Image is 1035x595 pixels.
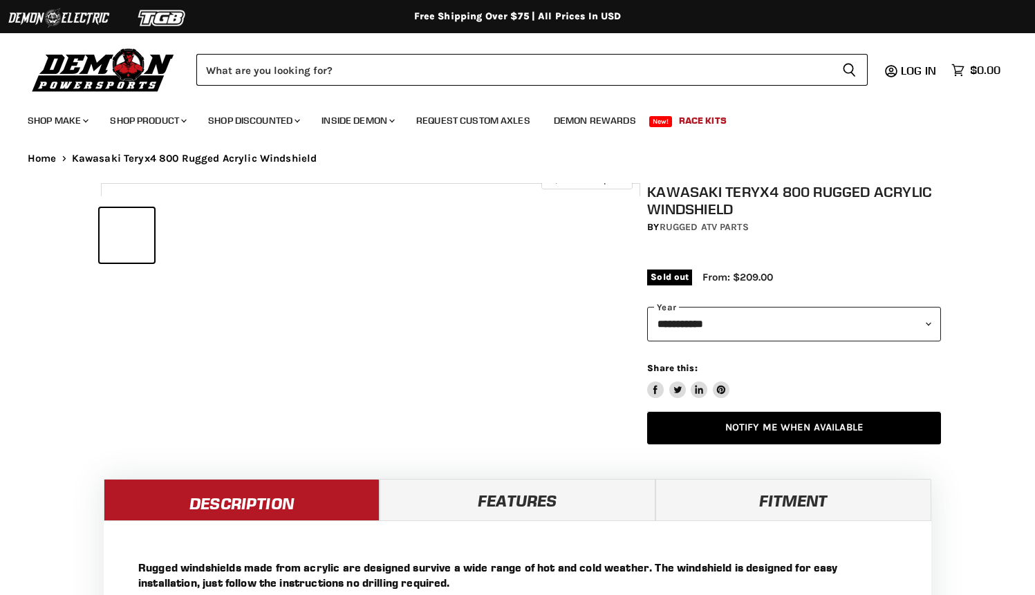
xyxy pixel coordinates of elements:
[647,307,941,341] select: year
[647,362,729,399] aside: Share this:
[196,54,868,86] form: Product
[647,412,941,444] a: Notify Me When Available
[17,101,997,135] ul: Main menu
[669,106,737,135] a: Race Kits
[17,106,97,135] a: Shop Make
[406,106,541,135] a: Request Custom Axles
[198,106,308,135] a: Shop Discounted
[7,5,111,31] img: Demon Electric Logo 2
[647,220,941,235] div: by
[111,5,214,31] img: TGB Logo 2
[138,560,897,590] p: Rugged windshields made from acrylic are designed survive a wide range of hot and cold weather. T...
[970,64,1000,77] span: $0.00
[901,64,936,77] span: Log in
[944,60,1007,80] a: $0.00
[196,54,831,86] input: Search
[660,221,749,233] a: Rugged ATV Parts
[649,116,673,127] span: New!
[647,183,941,218] h1: Kawasaki Teryx4 800 Rugged Acrylic Windshield
[72,153,317,164] span: Kawasaki Teryx4 800 Rugged Acrylic Windshield
[702,271,773,283] span: From: $209.00
[647,363,697,373] span: Share this:
[28,45,179,94] img: Demon Powersports
[655,479,931,520] a: Fitment
[104,479,380,520] a: Description
[543,106,646,135] a: Demon Rewards
[548,174,625,185] span: Click to expand
[311,106,403,135] a: Inside Demon
[831,54,868,86] button: Search
[28,153,57,164] a: Home
[100,106,195,135] a: Shop Product
[895,64,944,77] a: Log in
[647,270,692,285] span: Sold out
[380,479,655,520] a: Features
[100,208,154,263] button: IMAGE thumbnail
